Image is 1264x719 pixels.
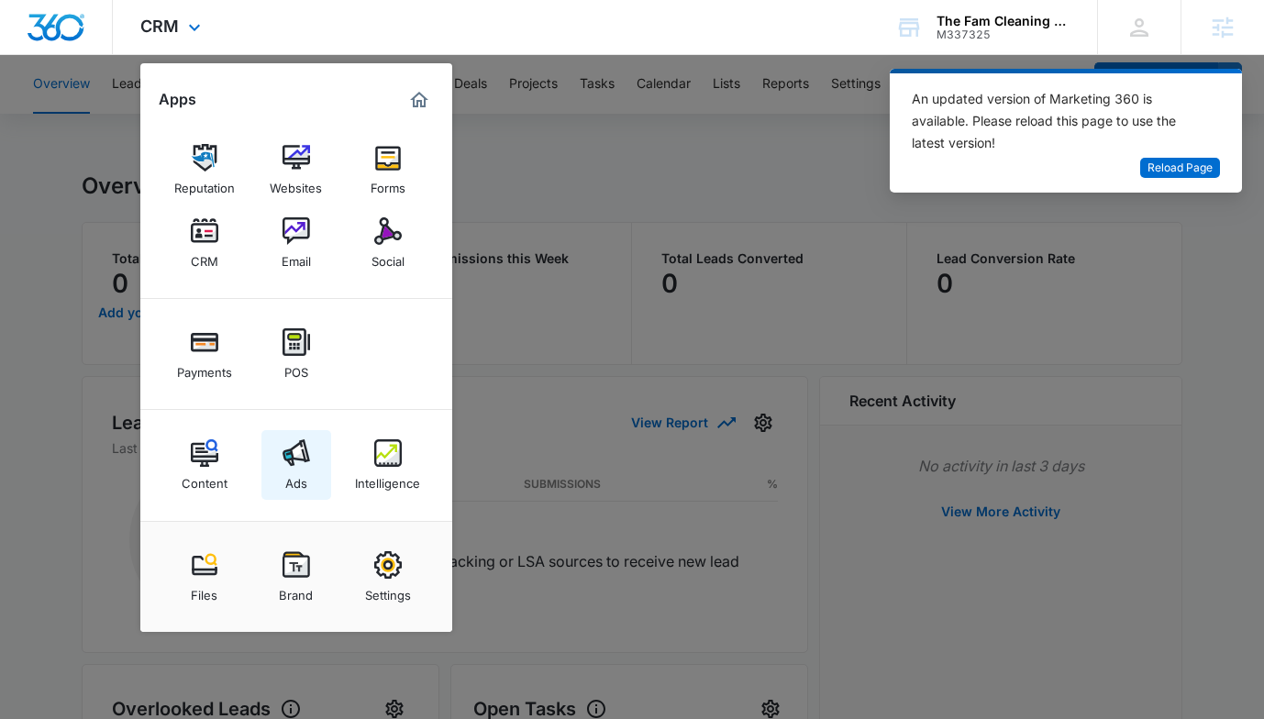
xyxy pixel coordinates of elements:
[191,579,217,603] div: Files
[937,14,1070,28] div: account name
[170,135,239,205] a: Reputation
[365,579,411,603] div: Settings
[353,430,423,500] a: Intelligence
[285,467,307,491] div: Ads
[282,245,311,269] div: Email
[371,245,405,269] div: Social
[371,171,405,195] div: Forms
[261,135,331,205] a: Websites
[284,356,308,380] div: POS
[353,208,423,278] a: Social
[159,91,196,108] h2: Apps
[355,467,420,491] div: Intelligence
[174,171,235,195] div: Reputation
[279,579,313,603] div: Brand
[170,319,239,389] a: Payments
[177,356,232,380] div: Payments
[1140,158,1220,179] button: Reload Page
[405,85,434,115] a: Marketing 360® Dashboard
[140,17,179,36] span: CRM
[261,430,331,500] a: Ads
[1148,160,1213,177] span: Reload Page
[270,171,322,195] div: Websites
[353,135,423,205] a: Forms
[170,542,239,612] a: Files
[937,28,1070,41] div: account id
[170,208,239,278] a: CRM
[353,542,423,612] a: Settings
[912,88,1198,154] div: An updated version of Marketing 360 is available. Please reload this page to use the latest version!
[182,467,227,491] div: Content
[261,319,331,389] a: POS
[191,245,218,269] div: CRM
[261,208,331,278] a: Email
[170,430,239,500] a: Content
[261,542,331,612] a: Brand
